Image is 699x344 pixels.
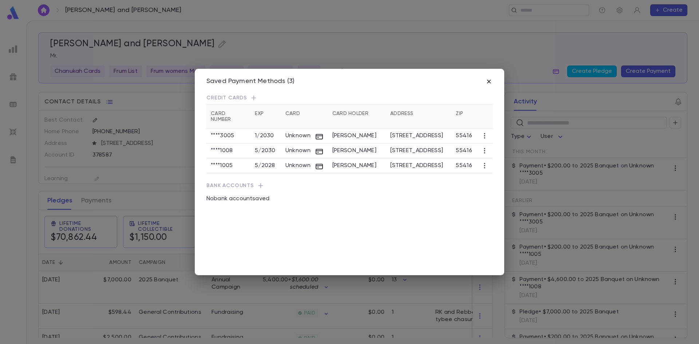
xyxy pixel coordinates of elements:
td: 55416 [451,128,477,143]
span: Credit Cards [206,95,247,101]
th: Card Holder [328,104,386,128]
td: 55416 [451,143,477,158]
td: [PERSON_NAME] [328,128,386,143]
p: 5 / 2030 [255,147,277,154]
p: 1 / 2030 [255,132,277,139]
td: [STREET_ADDRESS] [386,143,451,158]
th: Zip [451,104,477,128]
p: No bank account saved [206,195,493,202]
th: Card Number [206,104,250,128]
td: [STREET_ADDRESS] [386,128,451,143]
td: [PERSON_NAME] [328,143,386,158]
p: 5 / 2028 [255,162,277,169]
div: Unknown [285,132,324,139]
th: Address [386,104,451,128]
div: Unknown [285,147,324,154]
span: Bank Accounts [206,183,254,189]
div: Saved Payment Methods (3) [206,78,295,86]
td: [STREET_ADDRESS] [386,158,451,173]
th: Exp [250,104,281,128]
td: [PERSON_NAME] [328,158,386,173]
div: Unknown [285,162,324,169]
th: Card [281,104,328,128]
td: 55416 [451,158,477,173]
